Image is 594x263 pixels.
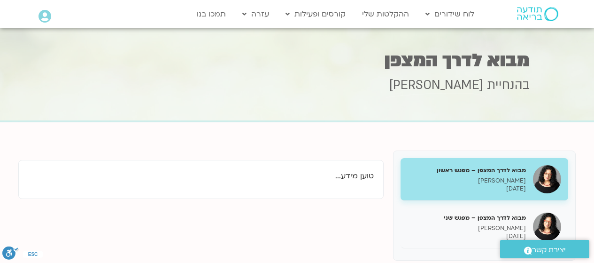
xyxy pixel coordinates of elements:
h5: מבוא לדרך המצפן – מפגש ראשון [408,166,526,175]
h1: מבוא לדרך המצפן [65,51,530,70]
span: בהנחיית [487,77,530,94]
img: מבוא לדרך המצפן – מפגש שני [533,213,561,241]
p: [DATE] [408,232,526,240]
span: יצירת קשר [532,244,566,256]
h5: מבוא לדרך המצפן – מפגש שני [408,214,526,222]
a: לוח שידורים [421,5,479,23]
img: מבוא לדרך המצפן – מפגש ראשון [533,165,561,193]
a: ההקלטות שלי [357,5,414,23]
img: תודעה בריאה [517,7,558,21]
a: עזרה [238,5,274,23]
a: קורסים ופעילות [281,5,350,23]
a: יצירת קשר [500,240,589,258]
p: טוען מידע... [28,170,374,183]
p: [PERSON_NAME] [408,224,526,232]
a: תמכו בנו [192,5,231,23]
p: [PERSON_NAME] [408,177,526,185]
p: [DATE] [408,185,526,193]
